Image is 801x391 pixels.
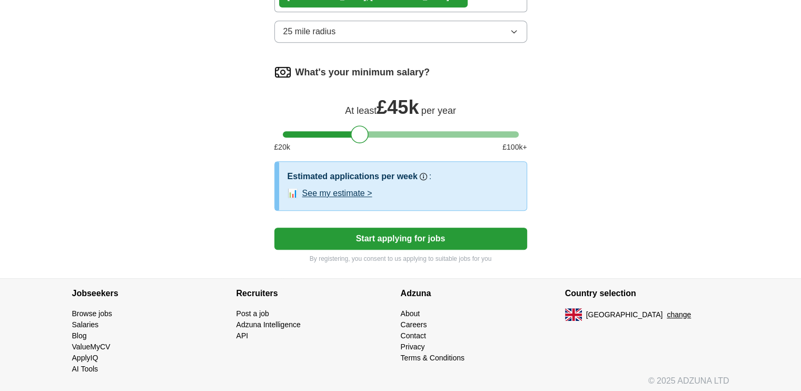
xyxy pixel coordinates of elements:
a: Terms & Conditions [401,354,464,362]
h4: Country selection [565,279,729,308]
span: [GEOGRAPHIC_DATA] [586,309,663,320]
span: per year [421,105,456,116]
a: Privacy [401,343,425,351]
a: Contact [401,331,426,340]
a: API [236,331,249,340]
button: See my estimate > [302,187,372,200]
span: £ 20 k [274,142,290,153]
span: At least [345,105,377,116]
a: ValueMyCV [72,343,111,351]
label: What's your minimum salary? [295,65,430,80]
img: salary.png [274,64,291,81]
button: change [667,309,691,320]
p: By registering, you consent to us applying to suitable jobs for you [274,254,527,263]
a: Salaries [72,320,99,329]
a: Blog [72,331,87,340]
a: ApplyIQ [72,354,98,362]
a: Careers [401,320,427,329]
h3: Estimated applications per week [288,170,418,183]
button: 25 mile radius [274,21,527,43]
h3: : [429,170,431,183]
button: Start applying for jobs [274,228,527,250]
a: About [401,309,420,318]
a: Browse jobs [72,309,112,318]
span: £ 45k [377,96,419,118]
a: Post a job [236,309,269,318]
span: 25 mile radius [283,25,336,38]
span: 📊 [288,187,298,200]
a: AI Tools [72,365,98,373]
a: Adzuna Intelligence [236,320,301,329]
img: UK flag [565,308,582,321]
